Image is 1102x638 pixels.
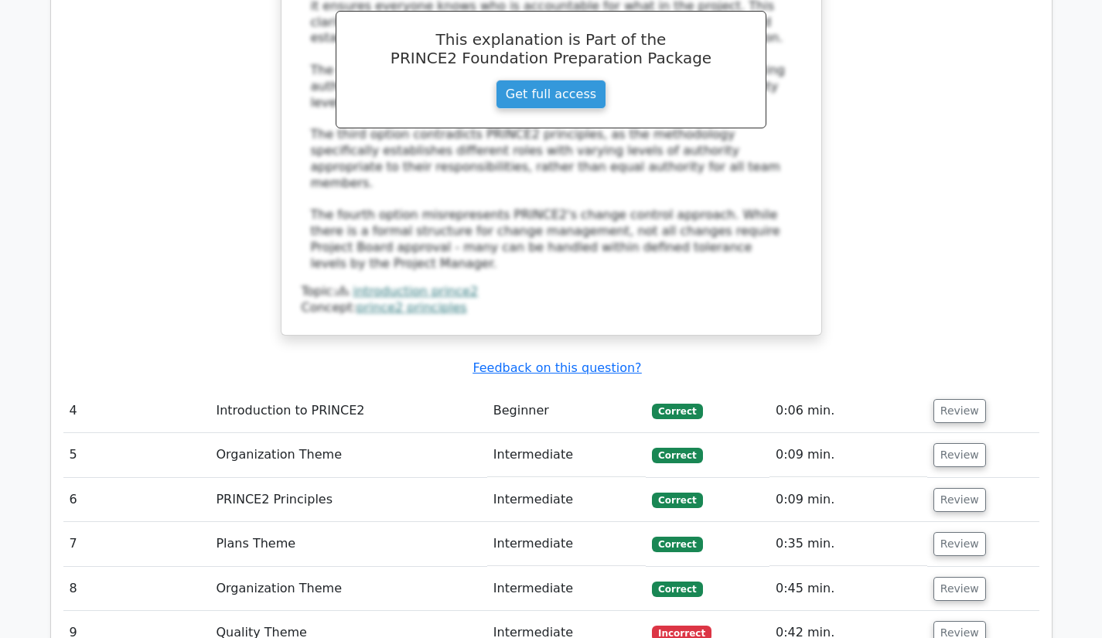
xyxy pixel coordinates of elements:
span: Correct [652,537,702,552]
div: Concept: [302,300,801,316]
a: Get full access [496,80,606,109]
td: Introduction to PRINCE2 [210,389,486,433]
td: 0:45 min. [769,567,927,611]
td: 5 [63,433,210,477]
td: Intermediate [487,522,646,566]
td: 7 [63,522,210,566]
td: 0:09 min. [769,433,927,477]
td: 8 [63,567,210,611]
td: Plans Theme [210,522,486,566]
td: Intermediate [487,478,646,522]
div: Topic: [302,284,801,300]
td: Organization Theme [210,567,486,611]
a: introduction prince2 [353,284,478,299]
button: Review [933,443,986,467]
span: Correct [652,493,702,508]
button: Review [933,532,986,556]
td: 0:06 min. [769,389,927,433]
td: 4 [63,389,210,433]
td: Organization Theme [210,433,486,477]
td: Intermediate [487,567,646,611]
button: Review [933,399,986,423]
a: prince2 principles [357,300,467,315]
td: Beginner [487,389,646,433]
td: PRINCE2 Principles [210,478,486,522]
span: Correct [652,404,702,419]
span: Correct [652,582,702,597]
td: Intermediate [487,433,646,477]
td: 6 [63,478,210,522]
a: Feedback on this question? [473,360,641,375]
td: 0:09 min. [769,478,927,522]
button: Review [933,488,986,512]
button: Review [933,577,986,601]
td: 0:35 min. [769,522,927,566]
span: Correct [652,448,702,463]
